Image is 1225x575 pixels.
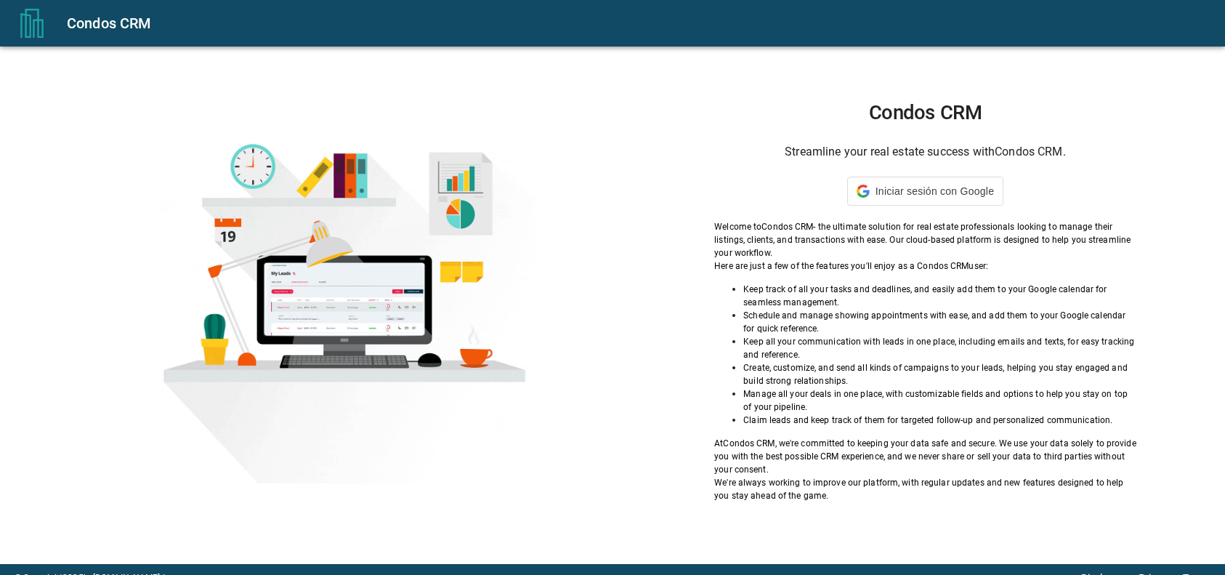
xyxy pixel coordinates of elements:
p: Manage all your deals in one place, with customizable fields and options to help you stay on top ... [743,387,1136,414]
h6: Streamline your real estate success with Condos CRM . [714,142,1136,162]
p: Schedule and manage showing appointments with ease, and add them to your Google calendar for quic... [743,309,1136,335]
p: Welcome to Condos CRM - the ultimate solution for real estate professionals looking to manage the... [714,220,1136,260]
div: Condos CRM [67,12,1208,35]
div: Iniciar sesión con Google [847,177,1003,206]
p: Here are just a few of the features you'll enjoy as a Condos CRM user: [714,260,1136,273]
p: Claim leads and keep track of them for targeted follow-up and personalized communication. [743,414,1136,427]
h1: Condos CRM [714,101,1136,124]
p: Create, customize, and send all kinds of campaigns to your leads, helping you stay engaged and bu... [743,361,1136,387]
p: At Condos CRM , we're committed to keeping your data safe and secure. We use your data solely to ... [714,437,1136,476]
p: We're always working to improve our platform, with regular updates and new features designed to h... [714,476,1136,502]
span: Iniciar sesión con Google [876,185,994,197]
p: Keep all your communication with leads in one place, including emails and texts, for easy trackin... [743,335,1136,361]
p: Keep track of all your tasks and deadlines, and easily add them to your Google calendar for seaml... [743,283,1136,309]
